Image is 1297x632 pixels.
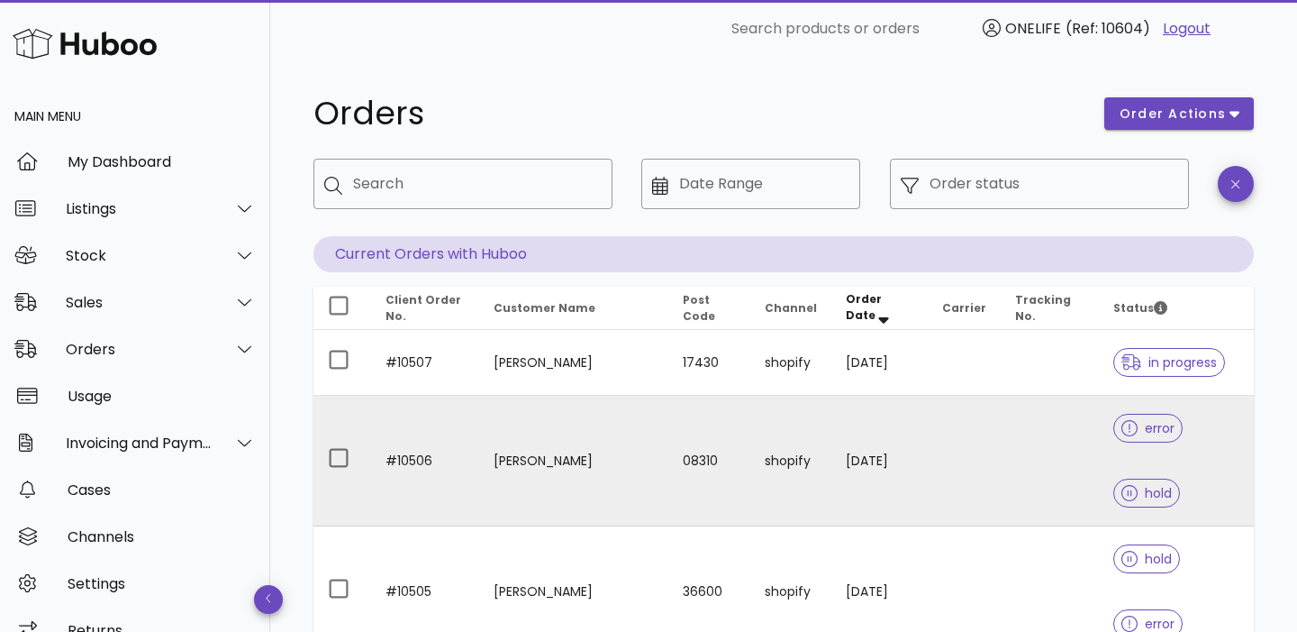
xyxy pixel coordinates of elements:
[479,330,668,396] td: [PERSON_NAME]
[479,396,668,527] td: [PERSON_NAME]
[479,287,668,330] th: Customer Name
[1119,105,1227,124] span: order actions
[831,396,928,527] td: [DATE]
[313,97,1083,130] h1: Orders
[1121,356,1217,369] span: in progress
[385,292,461,324] span: Client Order No.
[668,330,750,396] td: 17430
[68,528,256,545] div: Channels
[371,330,479,396] td: #10507
[1121,618,1175,630] span: error
[13,24,157,63] img: Huboo Logo
[66,200,213,217] div: Listings
[1113,300,1167,316] span: Status
[494,300,595,316] span: Customer Name
[371,287,479,330] th: Client Order No.
[1005,18,1061,39] span: ONELIFE
[1121,422,1175,435] span: error
[1099,287,1254,330] th: Status
[750,287,831,330] th: Channel
[668,287,750,330] th: Post Code
[66,435,213,452] div: Invoicing and Payments
[66,294,213,311] div: Sales
[68,481,256,499] div: Cases
[928,287,1001,330] th: Carrier
[750,330,831,396] td: shopify
[68,388,256,405] div: Usage
[371,396,479,527] td: #10506
[683,292,715,324] span: Post Code
[1163,18,1211,40] a: Logout
[1015,292,1071,324] span: Tracking No.
[1104,97,1254,130] button: order actions
[831,330,928,396] td: [DATE]
[750,396,831,527] td: shopify
[846,291,882,323] span: Order Date
[1121,487,1172,499] span: hold
[68,575,256,592] div: Settings
[668,396,750,527] td: 08310
[765,300,817,316] span: Channel
[66,341,213,358] div: Orders
[942,300,986,316] span: Carrier
[1066,18,1150,39] span: (Ref: 10604)
[66,247,213,264] div: Stock
[831,287,928,330] th: Order Date: Sorted descending. Activate to remove sorting.
[313,236,1254,272] p: Current Orders with Huboo
[68,153,256,170] div: My Dashboard
[1001,287,1100,330] th: Tracking No.
[1121,553,1172,565] span: hold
